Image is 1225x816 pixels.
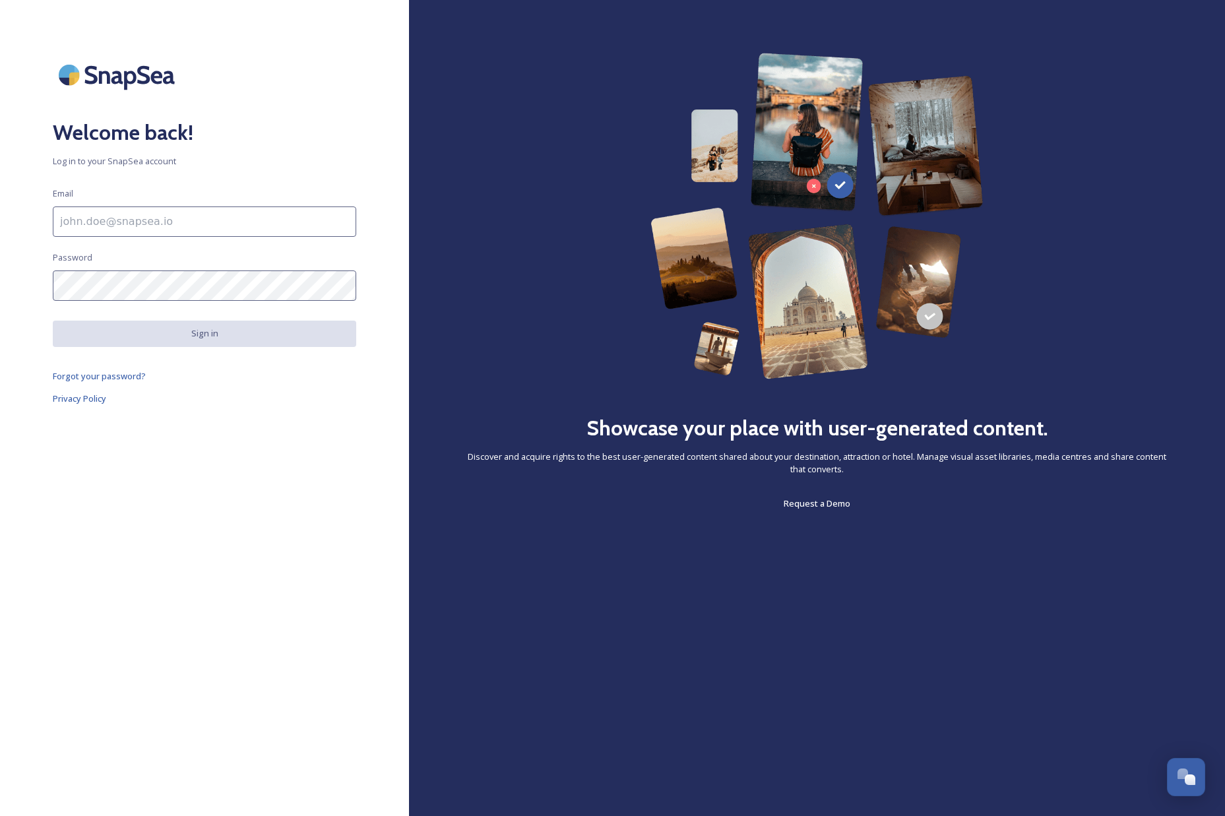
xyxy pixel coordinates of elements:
a: Request a Demo [784,495,850,511]
img: 63b42ca75bacad526042e722_Group%20154-p-800.png [650,53,984,379]
span: Password [53,251,92,264]
img: SnapSea Logo [53,53,185,97]
span: Request a Demo [784,497,850,509]
span: Privacy Policy [53,392,106,404]
button: Open Chat [1167,758,1205,796]
input: john.doe@snapsea.io [53,206,356,237]
span: Discover and acquire rights to the best user-generated content shared about your destination, att... [462,451,1172,476]
a: Privacy Policy [53,391,356,406]
h2: Welcome back! [53,117,356,148]
span: Forgot your password? [53,370,146,382]
a: Forgot your password? [53,368,356,384]
span: Email [53,187,73,200]
h2: Showcase your place with user-generated content. [586,412,1048,444]
button: Sign in [53,321,356,346]
span: Log in to your SnapSea account [53,155,356,168]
